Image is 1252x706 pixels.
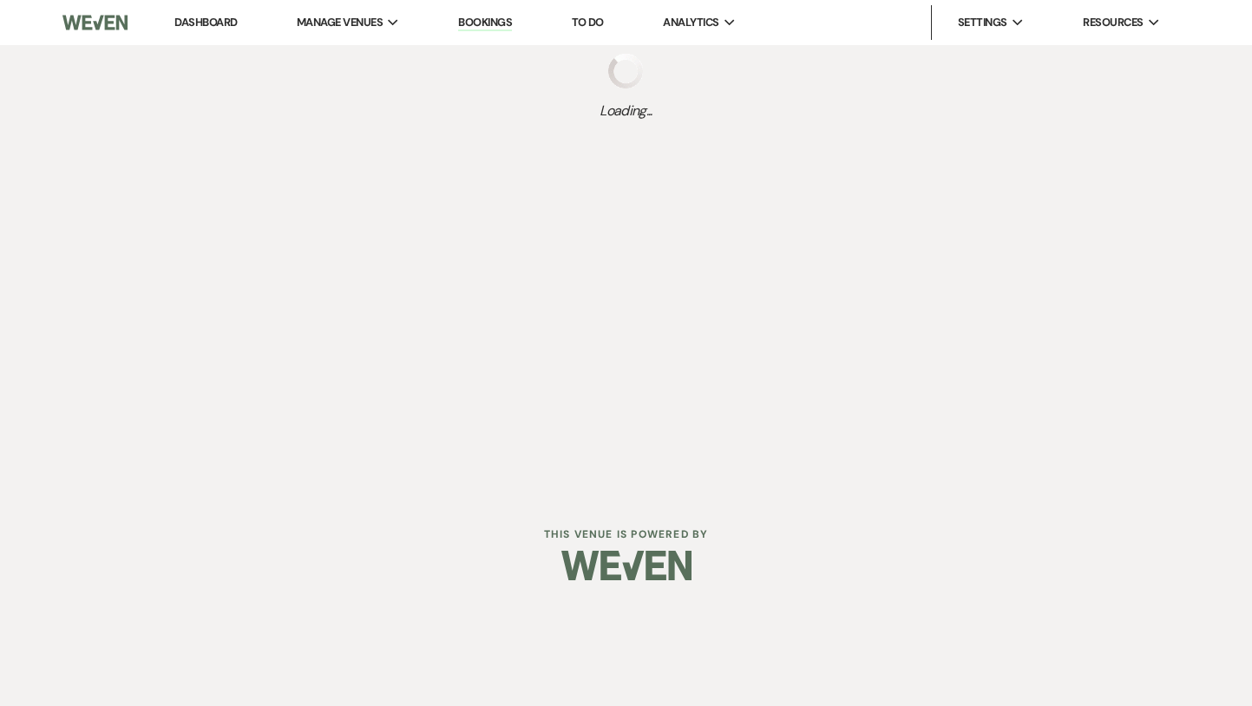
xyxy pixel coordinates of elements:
[561,535,692,596] img: Weven Logo
[62,4,128,41] img: Weven Logo
[608,54,643,88] img: loading spinner
[297,14,383,31] span: Manage Venues
[458,15,512,31] a: Bookings
[572,15,604,29] a: To Do
[600,101,652,121] span: Loading...
[174,15,237,29] a: Dashboard
[1083,14,1143,31] span: Resources
[663,14,718,31] span: Analytics
[958,14,1007,31] span: Settings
